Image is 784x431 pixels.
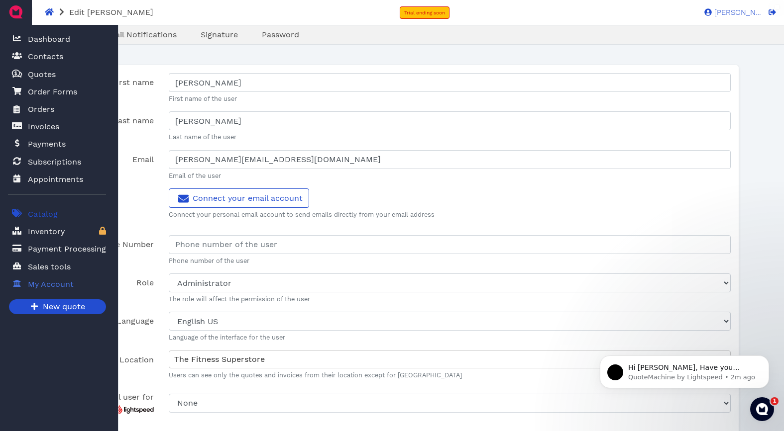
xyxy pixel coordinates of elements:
[8,116,106,137] a: Invoices
[28,86,77,98] span: Order Forms
[116,405,154,414] img: Vend
[169,295,310,303] span: The role will affect the permission of the user
[8,99,106,120] a: Orders
[712,9,762,16] span: [PERSON_NAME]
[169,95,237,102] span: First name of the user
[28,69,56,81] span: Quotes
[8,204,106,224] a: Catalog
[174,354,265,364] span: The Fitness Superstore
[119,355,154,364] span: Location
[28,243,106,255] span: Payment Processing
[113,116,154,125] span: Last name
[28,173,83,185] span: Appointments
[8,64,106,85] a: Quotes
[14,71,17,76] tspan: $
[169,371,462,379] span: Users can see only the quotes and invoices from their location except for [GEOGRAPHIC_DATA]
[8,4,24,20] img: QuoteM_icon_flat.png
[404,10,445,15] span: Trial ending soon
[88,392,154,414] span: External user for
[400,6,449,19] a: Trial ending soon
[8,134,106,154] a: Payments
[8,169,106,189] a: Appointments
[112,78,154,87] span: First name
[8,29,106,49] a: Dashboard
[43,38,172,47] p: Message from QuoteMachine by Lightspeed, sent 2m ago
[28,138,66,150] span: Payments
[175,193,303,203] span: Connect your email account
[169,172,221,179] span: Email of the user
[169,133,236,141] span: Last name of the user
[116,316,154,326] span: Language
[169,188,309,208] a: Connect your email account
[132,155,154,164] span: Email
[69,7,153,17] span: Edit [PERSON_NAME]
[8,239,106,259] a: Payment Processing
[169,257,249,264] span: Phone number of the user
[169,150,731,169] input: Email of the user
[28,103,54,115] span: Orders
[169,73,731,92] input: First name of the user
[8,221,106,242] a: Inventory
[96,240,154,249] span: Phone Number
[699,7,762,16] a: [PERSON_NAME]
[28,156,81,168] span: Subscriptions
[750,397,774,421] iframe: Intercom live chat
[41,301,85,313] span: New quote
[28,261,71,273] span: Sales tools
[28,121,59,133] span: Invoices
[771,397,779,405] span: 1
[8,274,106,294] a: My Account
[169,235,731,254] input: Phone number of the user
[189,29,250,41] a: Signature
[28,33,70,45] span: Dashboard
[8,152,106,172] a: Subscriptions
[9,299,106,314] a: New quote
[262,30,299,39] span: Password
[201,30,238,39] span: Signature
[43,29,171,175] span: Hi [PERSON_NAME], Have you heard? ACH payments are now included in your QuoteMachine Subscription...
[91,29,189,41] a: Email Notifications
[169,211,435,218] span: Connect your personal email account to send emails directly from your email address
[8,46,106,67] a: Contacts
[136,278,154,287] span: Role
[28,278,74,290] span: My Account
[28,51,63,63] span: Contacts
[8,82,106,102] a: Order Forms
[8,257,106,277] a: Sales tools
[28,226,65,238] span: Inventory
[28,208,58,220] span: Catalog
[250,29,311,41] a: Password
[103,30,177,39] span: Email Notifications
[169,111,731,130] input: Last name of the user
[585,335,784,404] iframe: Intercom notifications message
[169,334,285,341] span: Language of the interface for the user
